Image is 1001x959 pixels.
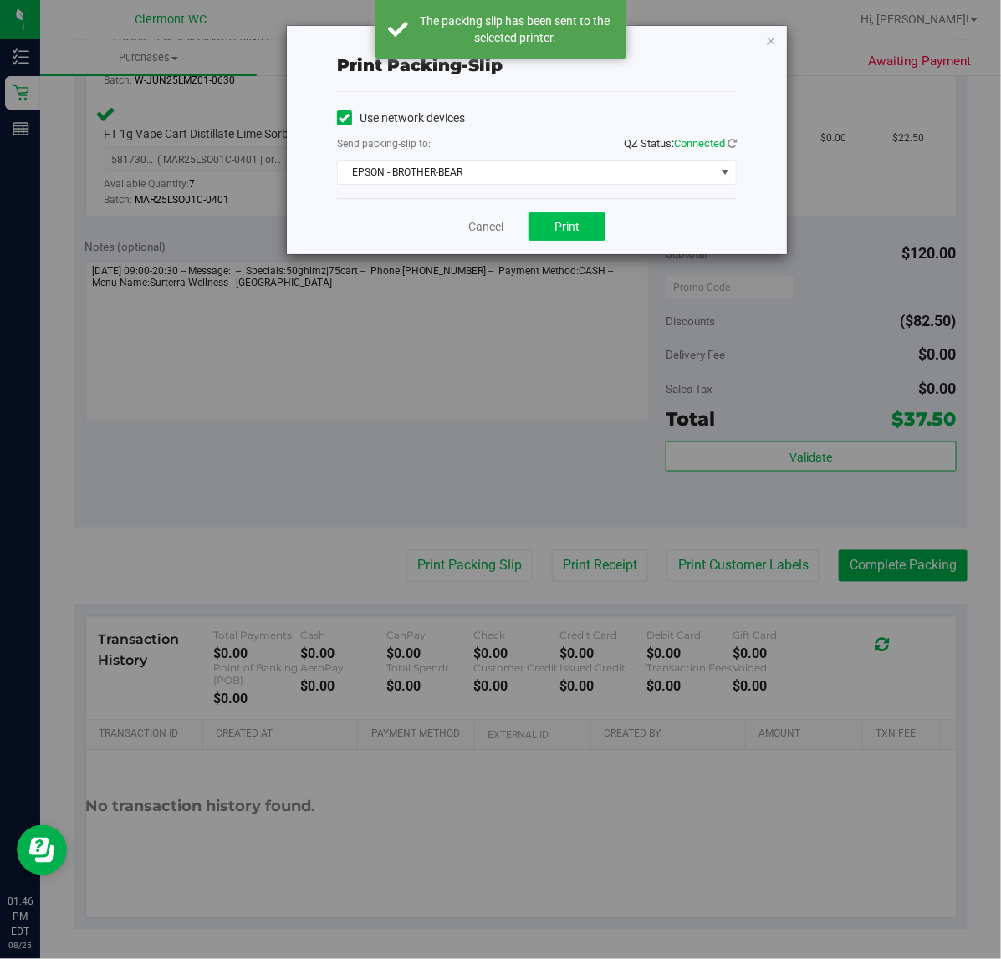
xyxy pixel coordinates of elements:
[554,220,580,233] span: Print
[337,55,503,75] span: Print packing-slip
[417,13,614,46] div: The packing slip has been sent to the selected printer.
[337,110,465,127] label: Use network devices
[529,212,605,241] button: Print
[715,161,736,184] span: select
[337,136,431,151] label: Send packing-slip to:
[468,218,503,236] a: Cancel
[338,161,715,184] span: EPSON - BROTHER-BEAR
[674,137,725,150] span: Connected
[17,825,67,875] iframe: Resource center
[624,137,737,150] span: QZ Status:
